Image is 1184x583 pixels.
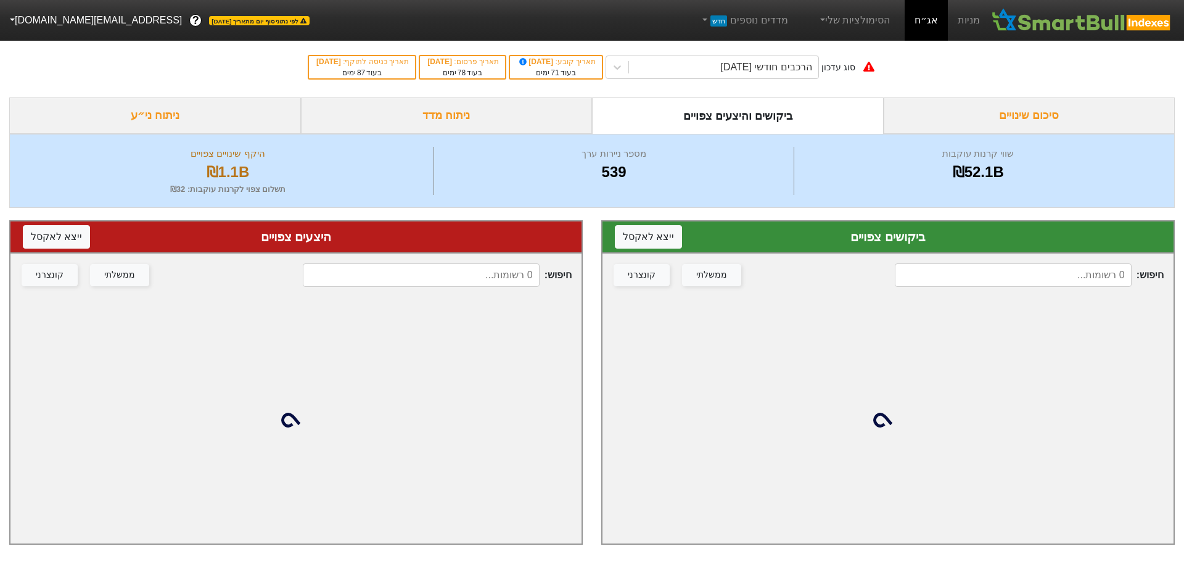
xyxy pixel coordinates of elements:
div: תאריך כניסה לתוקף : [315,56,409,67]
a: הסימולציות שלי [813,8,895,33]
div: היצעים צפויים [23,228,569,246]
span: 78 [458,68,466,77]
div: שווי קרנות עוקבות [797,147,1159,161]
div: ביקושים והיצעים צפויים [592,97,884,134]
input: 0 רשומות... [303,263,540,287]
a: מדדים נוספיםחדש [695,8,793,33]
button: ממשלתי [90,264,149,286]
span: 87 [357,68,365,77]
span: [DATE] [316,57,343,66]
div: קונצרני [36,268,64,282]
div: ₪1.1B [25,161,430,183]
div: בעוד ימים [426,67,499,78]
img: loading... [281,405,311,435]
span: חדש [710,15,727,27]
button: קונצרני [614,264,670,286]
button: ממשלתי [682,264,741,286]
img: loading... [873,405,903,435]
div: ממשלתי [104,268,135,282]
div: 539 [437,161,791,183]
div: ניתוח מדד [301,97,593,134]
div: תשלום צפוי לקרנות עוקבות : ₪32 [25,183,430,196]
button: קונצרני [22,264,78,286]
input: 0 רשומות... [895,263,1132,287]
div: בעוד ימים [315,67,409,78]
img: SmartBull [990,8,1174,33]
div: סיכום שינויים [884,97,1175,134]
span: [DATE] [427,57,454,66]
span: [DATE] [517,57,556,66]
span: לפי נתוני סוף יום מתאריך [DATE] [209,16,309,25]
span: 71 [551,68,559,77]
span: חיפוש : [895,263,1164,287]
div: מספר ניירות ערך [437,147,791,161]
div: בעוד ימים [516,67,596,78]
div: היקף שינויים צפויים [25,147,430,161]
span: ? [192,12,199,29]
div: הרכבים חודשי [DATE] [720,60,812,75]
div: קונצרני [628,268,656,282]
div: ניתוח ני״ע [9,97,301,134]
button: ייצא לאקסל [23,225,90,249]
span: חיפוש : [303,263,572,287]
div: ₪52.1B [797,161,1159,183]
div: ממשלתי [696,268,727,282]
button: ייצא לאקסל [615,225,682,249]
div: ביקושים צפויים [615,228,1161,246]
div: סוג עדכון [821,61,855,74]
div: תאריך פרסום : [426,56,499,67]
div: תאריך קובע : [516,56,596,67]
